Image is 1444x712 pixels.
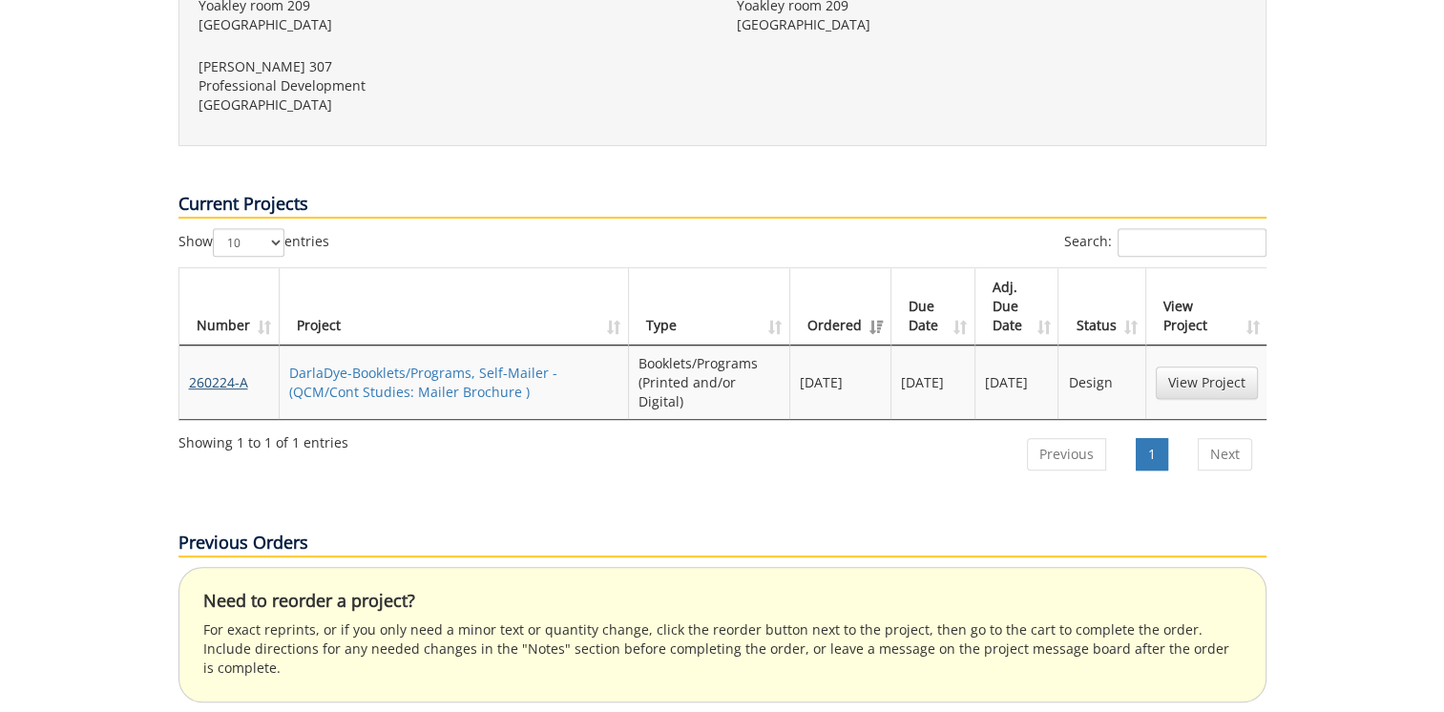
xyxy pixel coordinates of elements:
label: Search: [1064,228,1266,257]
p: Current Projects [178,192,1266,219]
th: Number: activate to sort column ascending [179,268,280,346]
a: Previous [1027,438,1106,471]
a: View Project [1156,366,1258,399]
td: [DATE] [891,346,975,419]
p: Previous Orders [178,531,1266,557]
h4: Need to reorder a project? [203,592,1242,611]
th: Due Date: activate to sort column ascending [891,268,975,346]
p: [GEOGRAPHIC_DATA] [737,15,1246,34]
th: Type: activate to sort column ascending [629,268,790,346]
a: 260224-A [189,373,248,391]
a: DarlaDye-Booklets/Programs, Self-Mailer - (QCM/Cont Studies: Mailer Brochure ) [289,364,557,401]
th: Project: activate to sort column ascending [280,268,630,346]
td: [DATE] [975,346,1059,419]
label: Show entries [178,228,329,257]
p: [GEOGRAPHIC_DATA] [199,95,708,115]
a: Next [1198,438,1252,471]
th: Ordered: activate to sort column ascending [790,268,891,346]
th: Status: activate to sort column ascending [1058,268,1145,346]
td: Booklets/Programs (Printed and/or Digital) [629,346,790,419]
th: View Project: activate to sort column ascending [1146,268,1267,346]
p: [GEOGRAPHIC_DATA] [199,15,708,34]
a: 1 [1136,438,1168,471]
div: Showing 1 to 1 of 1 entries [178,426,348,452]
input: Search: [1118,228,1266,257]
p: [PERSON_NAME] 307 [199,57,708,76]
p: Professional Development [199,76,708,95]
p: For exact reprints, or if you only need a minor text or quantity change, click the reorder button... [203,620,1242,678]
td: [DATE] [790,346,891,419]
th: Adj. Due Date: activate to sort column ascending [975,268,1059,346]
select: Showentries [213,228,284,257]
td: Design [1058,346,1145,419]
